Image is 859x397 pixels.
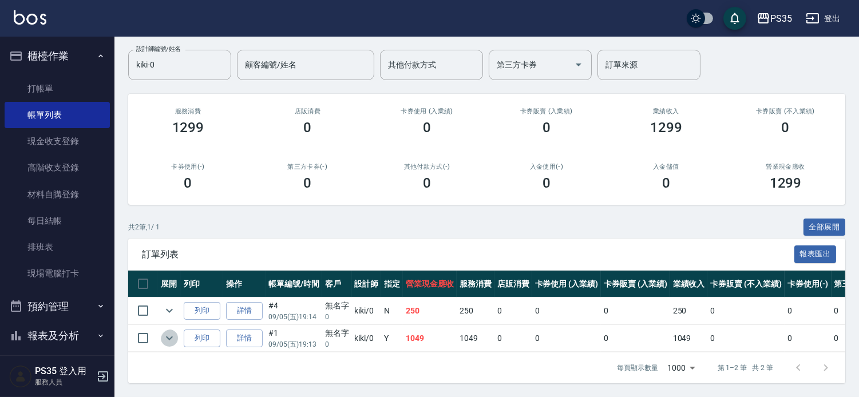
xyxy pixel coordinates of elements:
label: 設計師編號/姓名 [136,45,181,53]
th: 列印 [181,271,223,297]
p: 服務人員 [35,377,93,387]
th: 帳單編號/時間 [266,271,322,297]
button: 列印 [184,329,220,347]
button: 報表匯出 [794,245,837,263]
a: 排班表 [5,234,110,260]
td: 0 [601,325,670,352]
td: 250 [457,297,494,324]
div: 無名字 [325,300,349,312]
td: 250 [670,297,708,324]
button: 櫃檯作業 [5,41,110,71]
h2: 第三方卡券(-) [262,163,354,170]
span: 訂單列表 [142,249,794,260]
h2: 業績收入 [620,108,712,115]
div: 無名字 [325,327,349,339]
h3: 0 [303,120,311,136]
h3: 1299 [770,175,802,191]
td: 0 [707,297,784,324]
td: #1 [266,325,322,352]
h3: 0 [662,175,670,191]
button: 報表及分析 [5,321,110,351]
td: 0 [785,325,832,352]
p: 0 [325,312,349,322]
th: 營業現金應收 [403,271,457,297]
button: expand row [161,329,178,347]
button: 預約管理 [5,292,110,321]
h3: 0 [543,120,551,136]
h3: 0 [303,175,311,191]
th: 設計師 [352,271,382,297]
th: 客戶 [322,271,352,297]
td: 0 [494,297,532,324]
td: 0 [785,297,832,324]
th: 指定 [381,271,403,297]
h2: 卡券使用 (入業績) [381,108,473,115]
th: 服務消費 [457,271,494,297]
h3: 0 [543,175,551,191]
h2: 卡券使用(-) [142,163,234,170]
h3: 1299 [172,120,204,136]
p: 0 [325,339,349,350]
h5: PS35 登入用 [35,366,93,377]
h3: 0 [782,120,790,136]
th: 操作 [223,271,266,297]
td: 0 [532,325,601,352]
p: 09/05 (五) 19:14 [268,312,319,322]
p: 09/05 (五) 19:13 [268,339,319,350]
a: 現場電腦打卡 [5,260,110,287]
p: 每頁顯示數量 [617,363,658,373]
div: 1000 [663,352,699,383]
h3: 0 [423,175,431,191]
td: 0 [601,297,670,324]
td: N [381,297,403,324]
h2: 入金使用(-) [500,163,592,170]
button: 登出 [801,8,845,29]
h2: 卡券販賣 (入業績) [500,108,592,115]
td: #4 [266,297,322,324]
button: 列印 [184,302,220,320]
th: 卡券販賣 (不入業績) [707,271,784,297]
a: 現金收支登錄 [5,128,110,154]
h2: 入金儲值 [620,163,712,170]
a: 材料自購登錄 [5,181,110,208]
button: expand row [161,302,178,319]
h2: 卡券販賣 (不入業績) [739,108,832,115]
a: 帳單列表 [5,102,110,128]
h2: 營業現金應收 [739,163,832,170]
td: 1049 [670,325,708,352]
button: PS35 [752,7,797,30]
td: Y [381,325,403,352]
th: 業績收入 [670,271,708,297]
h3: 1299 [650,120,682,136]
h2: 其他付款方式(-) [381,163,473,170]
button: save [723,7,746,30]
h3: 0 [184,175,192,191]
td: kiki /0 [352,325,382,352]
a: 詳情 [226,329,263,347]
a: 每日結帳 [5,208,110,234]
td: 1049 [457,325,494,352]
th: 卡券使用(-) [785,271,832,297]
th: 卡券使用 (入業績) [532,271,601,297]
td: 0 [532,297,601,324]
p: 第 1–2 筆 共 2 筆 [718,363,773,373]
a: 打帳單 [5,76,110,102]
div: PS35 [770,11,792,26]
img: Logo [14,10,46,25]
button: 全部展開 [803,219,846,236]
td: kiki /0 [352,297,382,324]
td: 0 [494,325,532,352]
p: 共 2 筆, 1 / 1 [128,222,160,232]
h3: 0 [423,120,431,136]
img: Person [9,365,32,388]
td: 0 [707,325,784,352]
th: 卡券販賣 (入業績) [601,271,670,297]
h2: 店販消費 [262,108,354,115]
button: 客戶管理 [5,351,110,380]
th: 店販消費 [494,271,532,297]
th: 展開 [158,271,181,297]
td: 250 [403,297,457,324]
a: 高階收支登錄 [5,154,110,181]
a: 詳情 [226,302,263,320]
h3: 服務消費 [142,108,234,115]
